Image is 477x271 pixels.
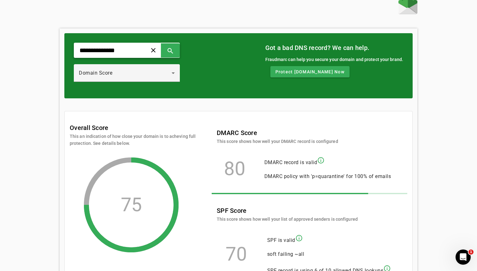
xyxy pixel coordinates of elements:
[295,234,303,242] mat-icon: info_outline
[217,216,358,223] mat-card-subtitle: This score shows how well your list of approved senders is configured
[217,251,256,257] div: 70
[264,159,317,165] span: DMARC record is valid
[456,249,471,265] iframe: Intercom live chat
[267,237,295,243] span: SPF is valid
[468,249,474,255] span: 1
[217,128,338,138] mat-card-title: DMARC Score
[265,43,403,53] mat-card-title: Got a bad DNS record? We can help.
[217,138,338,145] mat-card-subtitle: This score shows how well your DMARC record is configured
[265,56,403,63] div: Fraudmarc can help you secure your domain and protect your brand.
[121,202,142,208] div: 75
[217,206,358,216] mat-card-title: SPF Score
[70,123,108,133] mat-card-title: Overall Score
[267,251,304,257] span: soft failing ~all
[270,66,350,77] button: Protect [DOMAIN_NAME] Now
[317,157,325,164] mat-icon: info_outline
[79,70,112,76] span: Domain Score
[275,69,344,75] span: Protect [DOMAIN_NAME] Now
[70,133,196,147] mat-card-subtitle: This an indication of how close your domain is to acheving full protection. See details below.
[217,166,253,172] div: 80
[264,173,391,179] span: DMARC policy with 'p=quarantine' for 100% of emails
